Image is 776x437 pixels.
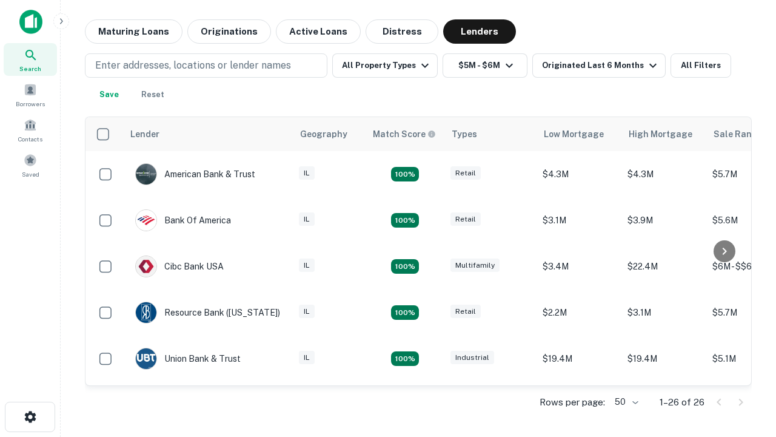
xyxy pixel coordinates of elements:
[391,305,419,320] div: Matching Properties: 4, hasApolloMatch: undefined
[85,19,182,44] button: Maturing Loans
[299,351,315,365] div: IL
[135,209,231,231] div: Bank Of America
[293,117,366,151] th: Geography
[621,117,706,151] th: High Mortgage
[450,351,494,365] div: Industrial
[373,127,433,141] h6: Match Score
[450,305,481,319] div: Retail
[450,259,500,273] div: Multifamily
[452,127,477,141] div: Types
[136,210,156,231] img: picture
[443,53,527,78] button: $5M - $6M
[391,351,419,366] div: Matching Properties: 4, hasApolloMatch: undefined
[542,58,660,73] div: Originated Last 6 Months
[135,163,255,185] div: American Bank & Trust
[537,336,621,382] td: $19.4M
[18,134,42,144] span: Contacts
[136,302,156,323] img: picture
[136,256,156,277] img: picture
[391,259,419,274] div: Matching Properties: 4, hasApolloMatch: undefined
[391,167,419,181] div: Matching Properties: 7, hasApolloMatch: undefined
[85,53,327,78] button: Enter addresses, locations or lender names
[443,19,516,44] button: Lenders
[621,290,706,336] td: $3.1M
[537,117,621,151] th: Low Mortgage
[299,212,315,226] div: IL
[544,127,604,141] div: Low Mortgage
[187,19,271,44] button: Originations
[621,336,706,382] td: $19.4M
[90,83,129,107] button: Save your search to get updates of matches that match your search criteria.
[715,340,776,398] iframe: Chat Widget
[450,212,481,226] div: Retail
[621,243,706,290] td: $22.4M
[4,113,57,146] a: Contacts
[135,256,224,277] div: Cibc Bank USA
[537,290,621,336] td: $2.2M
[537,197,621,243] td: $3.1M
[16,99,45,109] span: Borrowers
[621,151,706,197] td: $4.3M
[444,117,537,151] th: Types
[133,83,172,107] button: Reset
[136,164,156,185] img: picture
[660,395,704,410] p: 1–26 of 26
[537,151,621,197] td: $4.3M
[299,305,315,319] div: IL
[4,78,57,111] a: Borrowers
[391,213,419,228] div: Matching Properties: 4, hasApolloMatch: undefined
[610,393,640,411] div: 50
[4,149,57,181] a: Saved
[629,127,692,141] div: High Mortgage
[136,348,156,369] img: picture
[537,243,621,290] td: $3.4M
[373,127,436,141] div: Capitalize uses an advanced AI algorithm to match your search with the best lender. The match sco...
[123,117,293,151] th: Lender
[532,53,666,78] button: Originated Last 6 Months
[4,43,57,76] a: Search
[135,348,241,370] div: Union Bank & Trust
[366,19,438,44] button: Distress
[299,259,315,273] div: IL
[621,197,706,243] td: $3.9M
[332,53,438,78] button: All Property Types
[135,302,280,324] div: Resource Bank ([US_STATE])
[22,169,39,179] span: Saved
[19,10,42,34] img: capitalize-icon.png
[671,53,731,78] button: All Filters
[95,58,291,73] p: Enter addresses, locations or lender names
[450,166,481,180] div: Retail
[276,19,361,44] button: Active Loans
[537,382,621,428] td: $4M
[300,127,347,141] div: Geography
[19,64,41,73] span: Search
[540,395,605,410] p: Rows per page:
[366,117,444,151] th: Capitalize uses an advanced AI algorithm to match your search with the best lender. The match sco...
[299,166,315,180] div: IL
[621,382,706,428] td: $4M
[130,127,159,141] div: Lender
